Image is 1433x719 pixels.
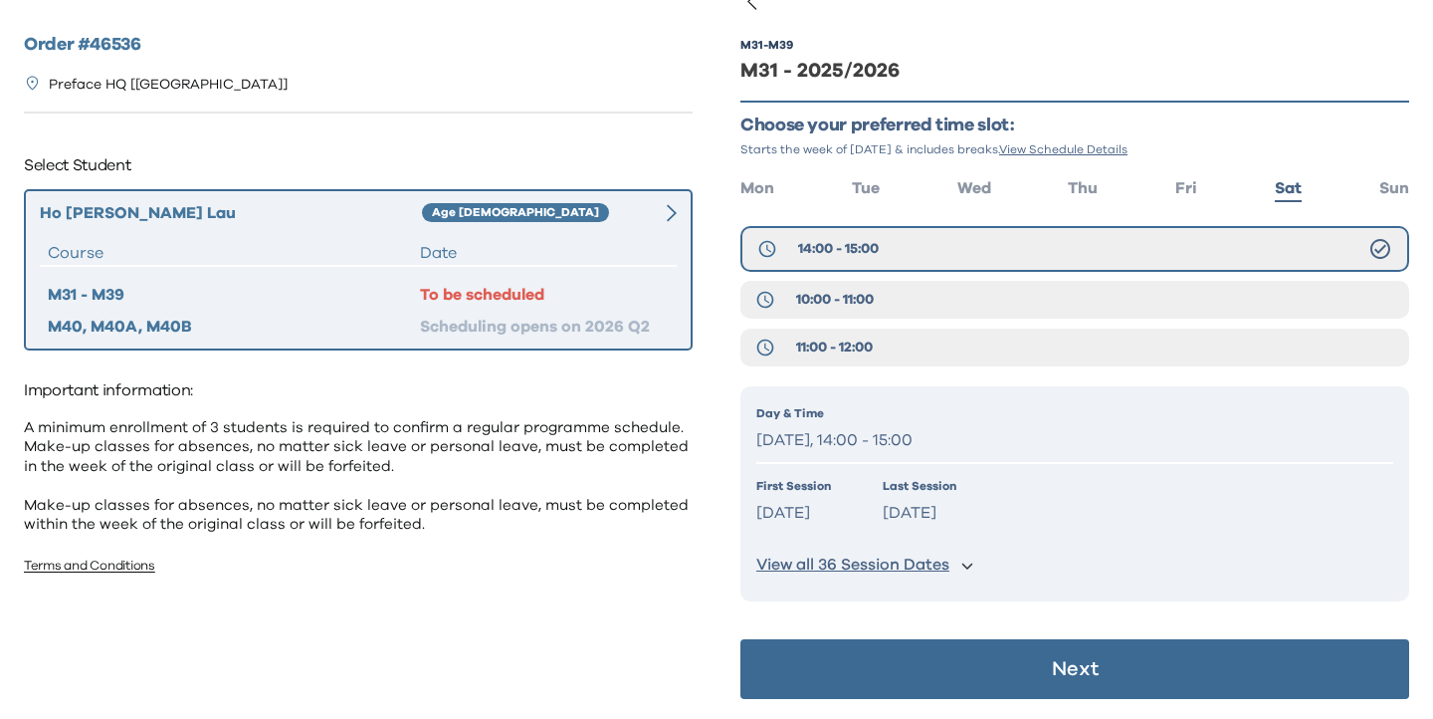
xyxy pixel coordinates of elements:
div: Ho [PERSON_NAME] Lau [40,201,422,225]
div: Date [420,241,669,265]
p: Last Session [883,477,956,495]
p: View all 36 Session Dates [756,555,949,576]
div: To be scheduled [420,283,669,307]
p: [DATE] [883,499,956,528]
span: 10:00 - 11:00 [796,290,874,310]
p: Starts the week of [DATE] & includes breaks. [740,141,1409,157]
button: 11:00 - 12:00 [740,329,1409,366]
h2: Order # 46536 [24,32,693,59]
p: Choose your preferred time slot: [740,115,1409,137]
span: Wed [957,180,991,196]
p: [DATE], 14:00 - 15:00 [756,426,1393,455]
span: Mon [740,180,774,196]
div: Scheduling opens on 2026 Q2 [420,315,669,339]
span: Thu [1068,180,1098,196]
div: M31 - 2025/2026 [740,57,1409,85]
a: Terms and Conditions [24,560,155,573]
span: Tue [852,180,880,196]
p: Select Student [24,149,693,181]
div: M40, M40A, M40B [48,315,420,339]
p: A minimum enrollment of 3 students is required to confirm a regular programme schedule. Make-up c... [24,418,693,535]
button: Next [740,639,1409,699]
span: Fri [1175,180,1197,196]
div: M31 - M39 [740,37,793,53]
button: 14:00 - 15:00 [740,226,1409,272]
span: 11:00 - 12:00 [796,338,873,358]
button: 10:00 - 11:00 [740,281,1409,319]
p: First Session [756,477,831,495]
div: Course [48,241,420,265]
p: Important information: [24,374,693,406]
div: Age [DEMOGRAPHIC_DATA] [422,203,609,223]
span: View Schedule Details [999,143,1127,155]
button: View all 36 Session Dates [756,547,1393,584]
p: Day & Time [756,404,1393,422]
span: Sun [1379,180,1409,196]
div: M31 - M39 [48,283,420,307]
span: Sat [1275,180,1302,196]
p: [DATE] [756,499,831,528]
span: 14:00 - 15:00 [798,239,879,259]
p: Preface HQ [[GEOGRAPHIC_DATA]] [49,75,288,96]
p: Next [1052,659,1099,679]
